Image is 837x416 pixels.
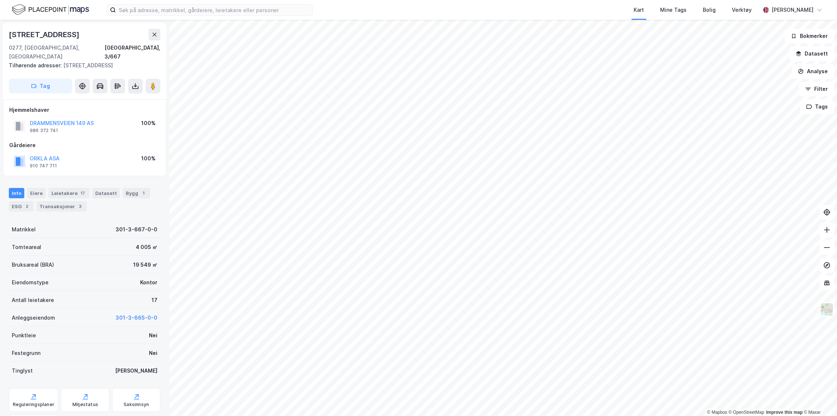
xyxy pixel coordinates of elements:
div: Leietakere [49,188,89,198]
div: Tinglyst [12,366,33,375]
div: 1 [140,189,147,197]
div: Bruksareal (BRA) [12,260,54,269]
div: Nei [149,349,157,358]
div: Verktøy [732,6,752,14]
button: Analyse [791,64,834,79]
div: [PERSON_NAME] [115,366,157,375]
div: 301-3-667-0-0 [115,225,157,234]
div: Nei [149,331,157,340]
div: Tomteareal [12,243,41,252]
div: Miljøstatus [72,402,98,408]
div: 4 005 ㎡ [136,243,157,252]
div: Gårdeiere [9,141,160,150]
div: 910 747 711 [30,163,57,169]
div: [GEOGRAPHIC_DATA], 3/667 [104,43,160,61]
div: ESG [9,201,33,211]
a: Improve this map [766,410,802,415]
div: 100% [141,119,156,128]
div: Kart [634,6,644,14]
div: Transaksjoner [36,201,87,211]
div: 2 [23,203,31,210]
div: 19 549 ㎡ [133,260,157,269]
div: 986 372 741 [30,128,58,134]
div: Reguleringsplaner [13,402,54,408]
div: 0277, [GEOGRAPHIC_DATA], [GEOGRAPHIC_DATA] [9,43,104,61]
button: Bokmerker [784,29,834,43]
span: Tilhørende adresser: [9,62,63,68]
div: Kontrollprogram for chat [800,381,837,416]
div: 17 [79,189,86,197]
div: Hjemmelshaver [9,106,160,114]
div: 3 [76,203,84,210]
div: [STREET_ADDRESS] [9,29,81,40]
div: Mine Tags [660,6,687,14]
div: [PERSON_NAME] [772,6,813,14]
div: Antall leietakere [12,296,54,305]
div: 100% [141,154,156,163]
div: Eiere [27,188,46,198]
iframe: Chat Widget [800,381,837,416]
div: [STREET_ADDRESS] [9,61,154,70]
div: Bolig [703,6,716,14]
button: Filter [799,82,834,96]
div: 17 [152,296,157,305]
div: Eiendomstype [12,278,49,287]
a: Mapbox [707,410,727,415]
button: 301-3-665-0-0 [115,313,157,322]
div: Saksinnsyn [124,402,149,408]
div: Datasett [92,188,120,198]
div: Festegrunn [12,349,40,358]
div: Matrikkel [12,225,36,234]
button: Tags [800,99,834,114]
button: Datasett [789,46,834,61]
a: OpenStreetMap [729,410,764,415]
img: Z [820,302,834,316]
button: Tag [9,79,72,93]
div: Bygg [123,188,150,198]
div: Kontor [140,278,157,287]
img: logo.f888ab2527a4732fd821a326f86c7f29.svg [12,3,89,16]
div: Anleggseiendom [12,313,55,322]
input: Søk på adresse, matrikkel, gårdeiere, leietakere eller personer [116,4,312,15]
div: Punktleie [12,331,36,340]
div: Info [9,188,24,198]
